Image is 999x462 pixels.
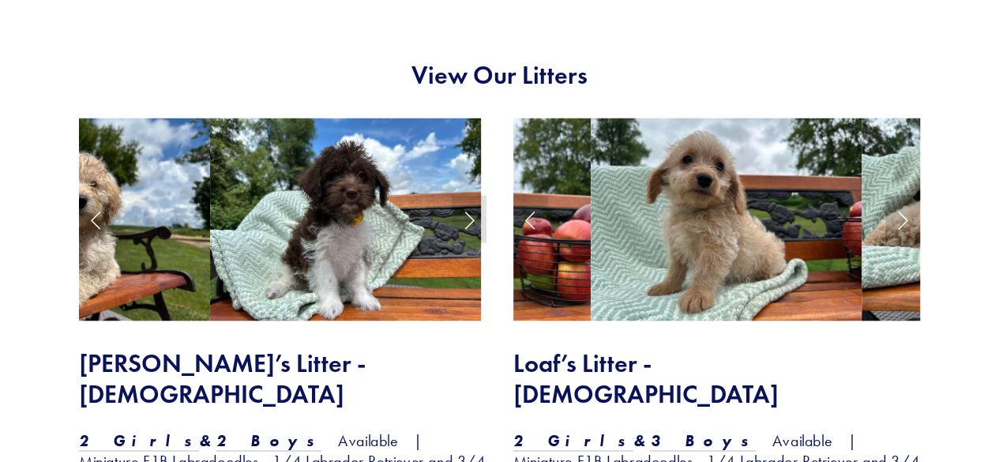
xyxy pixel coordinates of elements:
[633,430,651,449] em: &
[79,347,486,408] h2: [PERSON_NAME]’s Litter - [DEMOGRAPHIC_DATA]
[199,430,216,449] em: &
[210,118,481,321] img: Princess Leia 9.jpg
[885,195,920,242] a: Next Slide
[650,430,756,449] em: 3 Boys
[513,430,633,449] em: 2 Girls
[216,430,322,449] em: 2 Boys
[79,195,114,242] a: Previous Slide
[452,195,486,242] a: Next Slide
[216,430,322,451] a: 2 Boys
[79,430,199,451] a: 2 Girls
[591,118,862,321] img: Heston 9.jpg
[513,195,548,242] a: Previous Slide
[79,60,920,90] h2: View Our Litters
[79,430,199,449] em: 2 Girls
[513,347,921,408] h2: Loaf’s Litter - [DEMOGRAPHIC_DATA]
[513,430,633,451] a: 2 Girls
[650,430,756,451] a: 3 Boys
